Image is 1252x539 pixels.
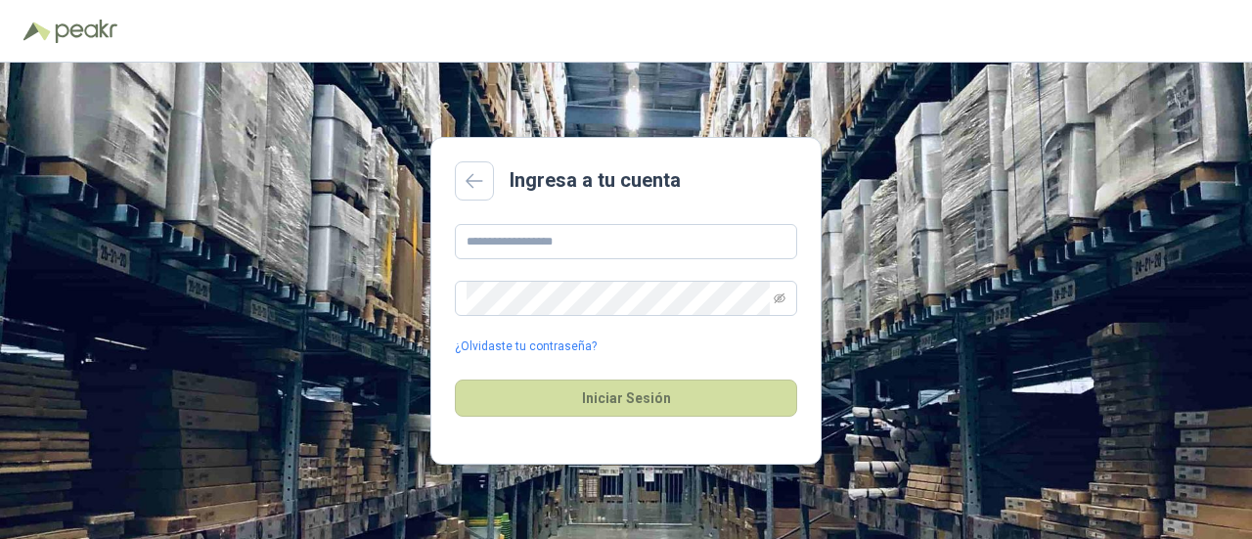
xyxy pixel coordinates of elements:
h2: Ingresa a tu cuenta [510,165,681,196]
a: ¿Olvidaste tu contraseña? [455,337,597,356]
button: Iniciar Sesión [455,380,797,417]
img: Peakr [55,20,117,43]
img: Logo [23,22,51,41]
span: eye-invisible [774,292,785,304]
